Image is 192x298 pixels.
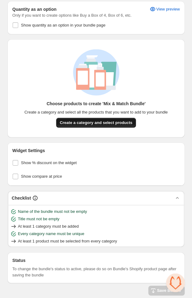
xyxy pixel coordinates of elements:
[47,101,145,107] h3: Choose products to create 'Mix & Match Bundle'
[60,120,133,126] span: Create a category and select products
[156,7,180,12] span: View preview
[12,12,180,19] span: Only if you want to create options like Buy a Box of 4, Box of 6, etc.
[21,23,105,27] span: Show quantity as an option in your bundle page
[12,6,56,12] h3: Quantity as an option
[18,216,59,222] span: Title must not be empty
[18,231,84,237] span: Every category name must be unique
[18,209,87,215] span: Name of the bundle must not be empty
[18,223,79,230] span: At least 1 category must be added
[18,238,117,244] span: At least 1 product must be selected from every category
[12,257,180,263] h3: Status
[21,174,62,179] span: Show compare at price
[21,160,77,165] span: Show % discount on the widget
[12,195,31,201] h3: Checklist
[146,4,183,14] button: View preview
[12,266,180,278] span: To change the bundle's status to active, please do so on Bundle's Shopify product page after savi...
[24,109,168,115] span: Create a category and select all the products that you want to add to your bundle
[12,147,45,154] h3: Widget Settings
[56,118,136,128] button: Create a category and select products
[166,273,185,292] a: Open chat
